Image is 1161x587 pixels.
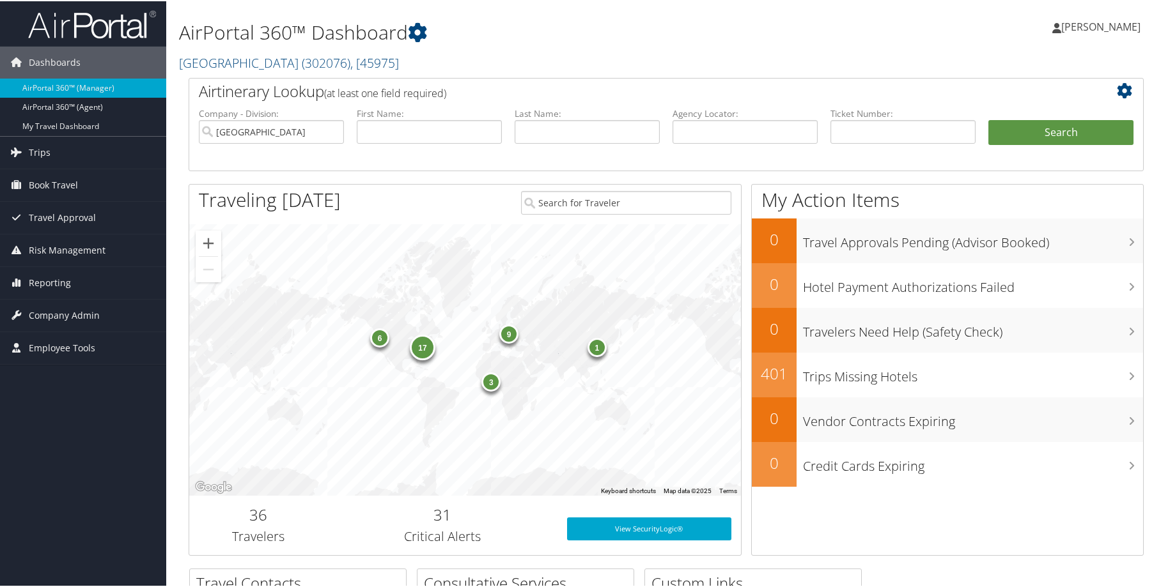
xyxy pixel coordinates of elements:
[29,331,95,363] span: Employee Tools
[410,333,435,359] div: 17
[752,262,1143,307] a: 0Hotel Payment Authorizations Failed
[29,135,51,167] span: Trips
[199,185,341,212] h1: Traveling [DATE]
[752,317,797,339] h2: 0
[29,45,81,77] span: Dashboards
[803,405,1143,429] h3: Vendor Contracts Expiring
[199,503,318,524] h2: 36
[28,8,156,38] img: airportal-logo.png
[179,53,399,70] a: [GEOGRAPHIC_DATA]
[350,53,399,70] span: , [ 45975 ]
[515,106,660,119] label: Last Name:
[199,79,1054,101] h2: Airtinerary Lookup
[752,406,797,428] h2: 0
[719,486,737,493] a: Terms (opens in new tab)
[988,119,1134,144] button: Search
[803,226,1143,250] h3: Travel Approvals Pending (Advisor Booked)
[830,106,976,119] label: Ticket Number:
[752,351,1143,396] a: 401Trips Missing Hotels
[567,516,732,539] a: View SecurityLogic®
[803,450,1143,474] h3: Credit Cards Expiring
[199,526,318,544] h3: Travelers
[192,478,235,494] img: Google
[752,451,797,473] h2: 0
[752,396,1143,441] a: 0Vendor Contracts Expiring
[196,229,221,255] button: Zoom in
[752,272,797,294] h2: 0
[1052,6,1153,45] a: [PERSON_NAME]
[337,503,548,524] h2: 31
[29,266,71,298] span: Reporting
[481,371,501,390] div: 3
[499,323,518,342] div: 9
[601,485,656,494] button: Keyboard shortcuts
[752,217,1143,262] a: 0Travel Approvals Pending (Advisor Booked)
[752,227,797,249] h2: 0
[803,271,1143,295] h3: Hotel Payment Authorizations Failed
[29,201,96,233] span: Travel Approval
[357,106,502,119] label: First Name:
[324,85,446,99] span: (at least one field required)
[803,360,1143,385] h3: Trips Missing Hotels
[752,307,1143,351] a: 0Travelers Need Help (Safety Check)
[29,168,78,200] span: Book Travel
[521,190,732,213] input: Search for Traveler
[587,336,606,355] div: 1
[192,478,235,494] a: Open this area in Google Maps (opens a new window)
[1061,19,1141,33] span: [PERSON_NAME]
[29,298,100,330] span: Company Admin
[673,106,818,119] label: Agency Locator:
[196,255,221,281] button: Zoom out
[752,185,1143,212] h1: My Action Items
[337,526,548,544] h3: Critical Alerts
[199,106,344,119] label: Company - Division:
[664,486,712,493] span: Map data ©2025
[752,441,1143,485] a: 0Credit Cards Expiring
[29,233,105,265] span: Risk Management
[179,18,829,45] h1: AirPortal 360™ Dashboard
[370,327,389,346] div: 6
[302,53,350,70] span: ( 302076 )
[803,316,1143,340] h3: Travelers Need Help (Safety Check)
[752,362,797,383] h2: 401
